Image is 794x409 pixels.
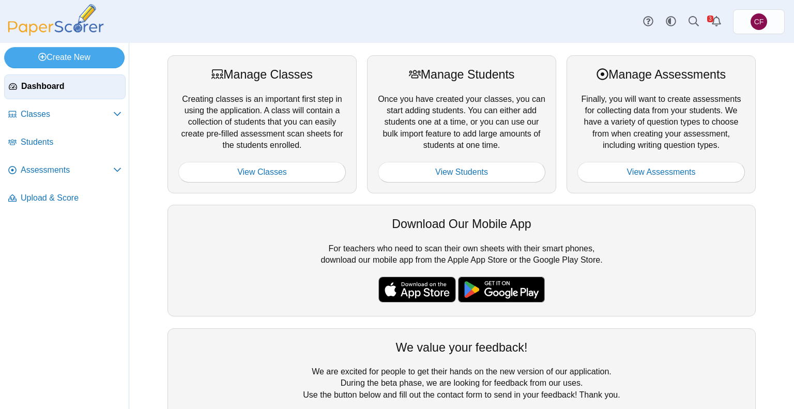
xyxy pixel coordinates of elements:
[4,4,108,36] img: PaperScorer
[754,18,764,25] span: Christa Fredrickson
[378,66,545,83] div: Manage Students
[733,9,785,34] a: Christa Fredrickson
[4,186,126,211] a: Upload & Score
[378,277,456,302] img: apple-store-badge.svg
[567,55,756,193] div: Finally, you will want to create assessments for collecting data from your students. We have a va...
[4,28,108,37] a: PaperScorer
[178,66,346,83] div: Manage Classes
[4,158,126,183] a: Assessments
[458,277,545,302] img: google-play-badge.png
[4,130,126,155] a: Students
[577,66,745,83] div: Manage Assessments
[21,81,121,92] span: Dashboard
[21,109,113,120] span: Classes
[21,164,113,176] span: Assessments
[4,102,126,127] a: Classes
[4,74,126,99] a: Dashboard
[167,55,357,193] div: Creating classes is an important first step in using the application. A class will contain a coll...
[178,339,745,356] div: We value your feedback!
[705,10,728,33] a: Alerts
[751,13,767,30] span: Christa Fredrickson
[378,162,545,183] a: View Students
[167,205,756,316] div: For teachers who need to scan their own sheets with their smart phones, download our mobile app f...
[577,162,745,183] a: View Assessments
[4,47,125,68] a: Create New
[21,192,121,204] span: Upload & Score
[367,55,556,193] div: Once you have created your classes, you can start adding students. You can either add students on...
[21,137,121,148] span: Students
[178,216,745,232] div: Download Our Mobile App
[178,162,346,183] a: View Classes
